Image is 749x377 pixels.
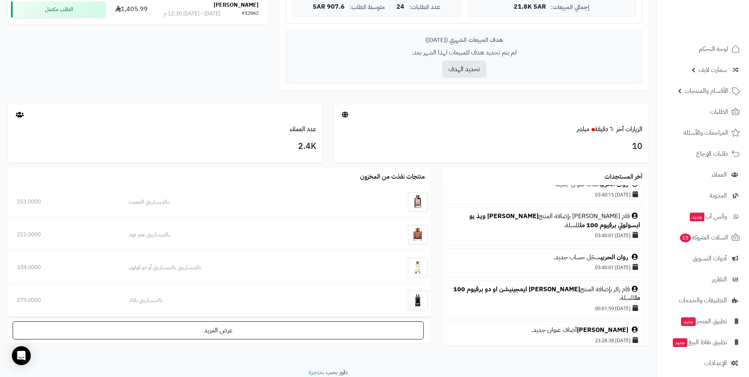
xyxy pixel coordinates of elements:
a: السلات المتروكة15 [661,228,744,247]
a: طلبات الإرجاع [661,144,744,163]
div: هدف المبيعات الشهري ([DATE]) [292,36,636,44]
div: بالديساريني بالديساريني أو دو كولون [129,264,353,271]
div: [DATE] 03:40:15 [451,189,640,200]
div: 334.0000 [17,264,111,271]
span: سمارت لايف [698,64,727,75]
div: [DATE] 03:40:01 [451,230,640,241]
a: تطبيق المتجرجديد [661,312,744,331]
div: [DATE] 03:40:01 [451,262,640,273]
a: وآتس آبجديد [661,207,744,226]
span: الطلبات [710,106,728,117]
div: بالديساريني عنبر عود [129,231,353,239]
span: أدوات التسويق [693,253,727,264]
p: لم يتم تحديد هدف للمبيعات لهذا الشهر بعد. [292,48,636,57]
span: عدد الطلبات: [409,4,440,11]
a: متجرة [308,368,323,377]
img: بالديساريني بالديساريني أو دو كولون [408,258,428,277]
div: 279.0000 [17,296,111,304]
span: 907.6 SAR [313,4,345,11]
div: [DATE] 00:01:59 [451,303,640,314]
span: المراجعات والأسئلة [683,127,728,138]
a: الإعدادات [661,354,744,373]
span: التقارير [712,274,727,285]
img: بالديساريني عنبر عود [408,225,428,245]
span: إجمالي المبيعات: [551,4,589,11]
span: تطبيق المتجر [680,316,727,327]
span: تطبيق نقاط البيع [672,337,727,348]
span: طلبات الإرجاع [696,148,728,159]
div: [DATE] 23:28:38 [451,335,640,346]
div: 212.0000 [17,231,111,239]
div: قام [PERSON_NAME] بإضافة المنتج للسلة. [451,212,640,230]
div: بالديساريني بلاك [129,296,353,304]
small: مباشر [577,124,589,134]
a: الطلبات [661,102,744,121]
span: 15 [680,234,691,242]
span: 24 [396,4,404,11]
a: روان الحربي [601,253,628,262]
div: سجّل حساب جديد. [451,253,640,262]
span: العملاء [711,169,727,180]
span: السلات المتروكة [679,232,728,243]
div: الطلب مكتمل [11,2,105,17]
a: العملاء [661,165,744,184]
div: #12062 [242,10,259,18]
a: [PERSON_NAME] ويذ يو ابسولوتي برفيوم 100 مل [469,211,640,230]
div: أضاف عنوان جديد. [451,326,640,335]
a: لوحة التحكم [661,40,744,58]
a: المدونة [661,186,744,205]
span: | [390,4,392,10]
h3: منتجات نفذت من المخزون [360,173,425,181]
a: التطبيقات والخدمات [661,291,744,310]
a: عدد العملاء [290,124,316,134]
a: [PERSON_NAME] [577,325,628,335]
h3: 2.4K [14,140,316,153]
span: وآتس آب [689,211,727,222]
span: الإعدادات [704,358,727,369]
a: الزيارات آخر ٦٠ دقيقةمباشر [577,124,642,134]
a: التقارير [661,270,744,289]
img: logo-2.png [695,19,741,36]
button: تحديد الهدف [442,60,486,78]
img: بالديساريني بلاك [408,290,428,310]
div: بالديساريني التيميت [129,198,353,206]
div: قام زائر بإضافة المنتج للسلة. [451,285,640,303]
a: [PERSON_NAME] ايمجينيشن او دو برفيوم 100 مل [453,285,640,303]
a: تطبيق نقاط البيعجديد [661,333,744,352]
span: التطبيقات والخدمات [679,295,727,306]
span: الأقسام والمنتجات [685,85,728,96]
div: 253.0000 [17,198,111,206]
h3: 10 [340,140,642,153]
a: أدوات التسويق [661,249,744,268]
span: جديد [673,338,687,347]
strong: [PERSON_NAME] [214,1,259,9]
span: جديد [690,213,704,221]
span: متوسط الطلب: [349,4,385,11]
a: المراجعات والأسئلة [661,123,744,142]
span: جديد [681,317,696,326]
span: 21.8K SAR [514,4,546,11]
div: Open Intercom Messenger [12,346,31,365]
a: عرض المزيد [13,321,424,339]
h3: آخر المستجدات [604,173,642,181]
span: المدونة [710,190,727,201]
div: [DATE] - [DATE] 12:30 م [163,10,220,18]
span: لوحة التحكم [699,43,728,55]
img: بالديساريني التيميت [408,192,428,212]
